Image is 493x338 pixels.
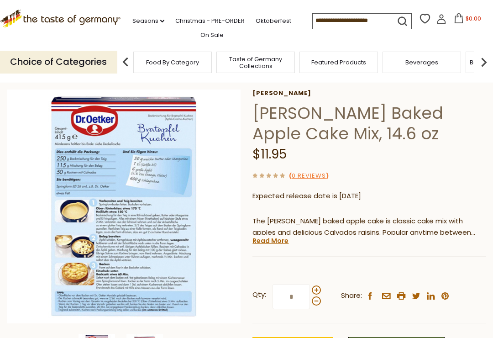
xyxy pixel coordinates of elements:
[252,103,486,144] h1: [PERSON_NAME] Baked Apple Cake Mix, 14.6 oz
[292,171,326,181] a: 0 Reviews
[405,59,438,66] a: Beverages
[175,16,245,26] a: Christmas - PRE-ORDER
[273,284,310,309] input: Qty:
[252,289,266,301] strong: Qty:
[219,56,292,69] a: Taste of Germany Collections
[256,16,291,26] a: Oktoberfest
[132,16,164,26] a: Seasons
[341,290,362,301] span: Share:
[146,59,199,66] a: Food By Category
[252,90,486,97] a: [PERSON_NAME]
[252,190,486,202] p: Expected release date is [DATE]
[116,53,135,71] img: previous arrow
[311,59,366,66] a: Featured Products
[252,145,287,163] span: $11.95
[448,13,487,27] button: $0.00
[252,216,486,238] p: The [PERSON_NAME] baked apple cake is classic cake mix with apples and delicious Calvados raisins...
[200,30,224,40] a: On Sale
[466,15,481,22] span: $0.00
[252,236,288,245] a: Read More
[289,171,329,180] span: ( )
[7,90,241,323] img: Dr. Oetker Baked Apple Cake Mix, 14.6 oz
[475,53,493,71] img: next arrow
